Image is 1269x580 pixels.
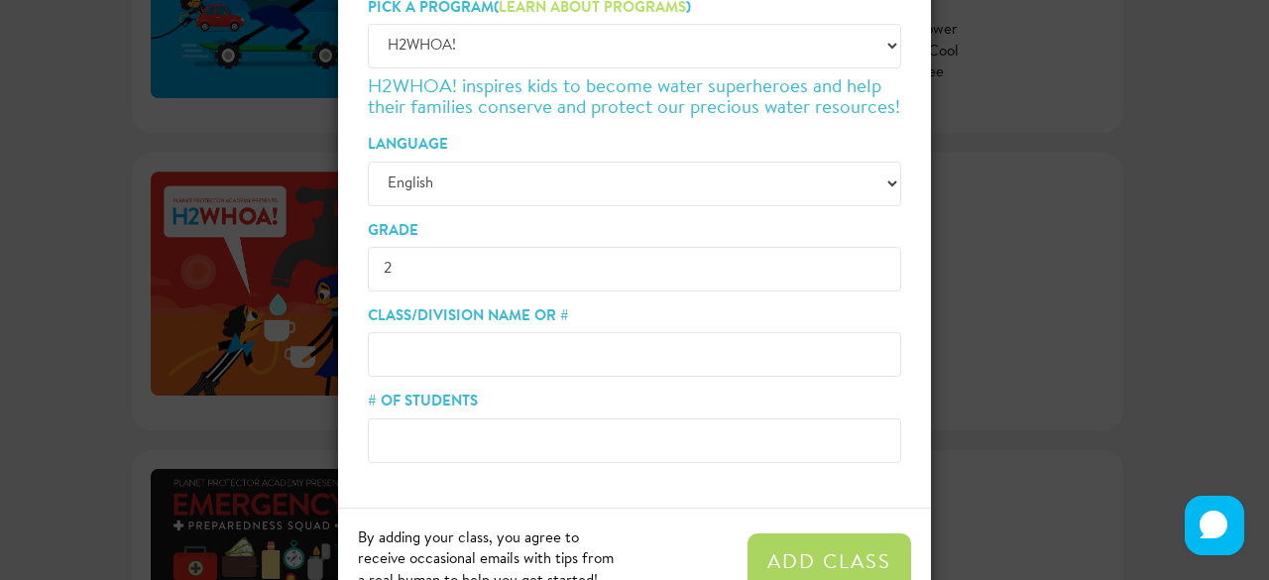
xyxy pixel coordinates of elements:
[368,78,901,120] h4: H2WHOA! inspires kids to become water superheroes and help their families conserve and protect ou...
[1180,491,1249,560] iframe: HelpCrunch
[686,1,691,16] span: )
[368,135,448,156] label: Language
[368,306,569,327] label: Class/Division Name or #
[368,392,478,412] label: # of Students
[368,1,494,16] span: Pick a program
[368,221,418,242] label: Grade
[494,1,499,16] span: (
[499,1,686,16] a: Learn about programs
